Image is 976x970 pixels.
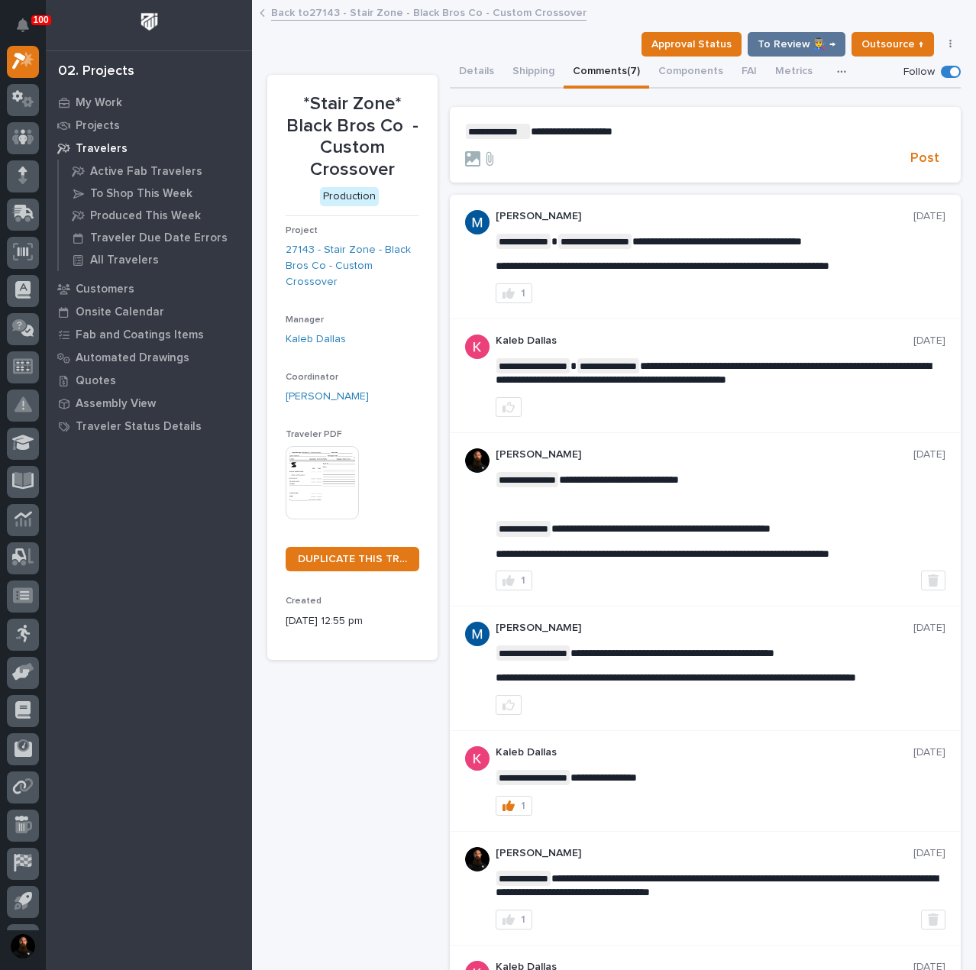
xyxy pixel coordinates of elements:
[46,346,252,369] a: Automated Drawings
[76,96,122,110] p: My Work
[496,847,913,860] p: [PERSON_NAME]
[496,622,913,635] p: [PERSON_NAME]
[465,210,490,234] img: ACg8ocIvjV8JvZpAypjhyiWMpaojd8dqkqUuCyfg92_2FdJdOC49qw=s96-c
[903,66,935,79] p: Follow
[649,57,732,89] button: Components
[496,335,913,348] p: Kaleb Dallas
[642,32,742,57] button: Approval Status
[76,374,116,388] p: Quotes
[59,227,252,248] a: Traveler Due Date Errors
[7,930,39,962] button: users-avatar
[732,57,766,89] button: FAI
[90,254,159,267] p: All Travelers
[46,277,252,300] a: Customers
[46,114,252,137] a: Projects
[852,32,934,57] button: Outsource ↑
[758,35,835,53] span: To Review 👨‍🏭 →
[286,226,318,235] span: Project
[496,910,532,930] button: 1
[90,165,202,179] p: Active Fab Travelers
[7,9,39,41] button: Notifications
[921,571,945,590] button: Delete post
[76,283,134,296] p: Customers
[904,150,945,167] button: Post
[921,910,945,930] button: Delete post
[19,18,39,43] div: Notifications100
[320,187,379,206] div: Production
[465,335,490,359] img: ACg8ocJFQJZtOpq0mXhEl6L5cbQXDkmdPAf0fdoBPnlMfqfX=s96-c
[286,389,369,405] a: [PERSON_NAME]
[76,351,189,365] p: Automated Drawings
[465,746,490,771] img: ACg8ocJFQJZtOpq0mXhEl6L5cbQXDkmdPAf0fdoBPnlMfqfX=s96-c
[450,57,503,89] button: Details
[76,420,202,434] p: Traveler Status Details
[465,622,490,646] img: ACg8ocIvjV8JvZpAypjhyiWMpaojd8dqkqUuCyfg92_2FdJdOC49qw=s96-c
[496,695,522,715] button: like this post
[913,210,945,223] p: [DATE]
[59,183,252,204] a: To Shop This Week
[465,448,490,473] img: zmKUmRVDQjmBLfnAs97p
[496,283,532,303] button: 1
[46,323,252,346] a: Fab and Coatings Items
[521,575,525,586] div: 1
[59,249,252,270] a: All Travelers
[465,847,490,871] img: zmKUmRVDQjmBLfnAs97p
[46,392,252,415] a: Assembly View
[496,448,913,461] p: [PERSON_NAME]
[766,57,822,89] button: Metrics
[46,369,252,392] a: Quotes
[298,554,407,564] span: DUPLICATE THIS TRAVELER
[286,373,338,382] span: Coordinator
[46,300,252,323] a: Onsite Calendar
[90,187,192,201] p: To Shop This Week
[913,335,945,348] p: [DATE]
[286,242,419,289] a: 27143 - Stair Zone - Black Bros Co - Custom Crossover
[521,800,525,811] div: 1
[286,613,419,629] p: [DATE] 12:55 pm
[59,160,252,182] a: Active Fab Travelers
[496,210,913,223] p: [PERSON_NAME]
[913,847,945,860] p: [DATE]
[34,15,49,25] p: 100
[271,3,587,21] a: Back to27143 - Stair Zone - Black Bros Co - Custom Crossover
[59,205,252,226] a: Produced This Week
[286,597,322,606] span: Created
[496,746,913,759] p: Kaleb Dallas
[286,315,324,325] span: Manager
[913,448,945,461] p: [DATE]
[913,622,945,635] p: [DATE]
[496,571,532,590] button: 1
[748,32,845,57] button: To Review 👨‍🏭 →
[76,119,120,133] p: Projects
[910,150,939,167] span: Post
[46,415,252,438] a: Traveler Status Details
[286,547,419,571] a: DUPLICATE THIS TRAVELER
[521,288,525,299] div: 1
[46,91,252,114] a: My Work
[76,328,204,342] p: Fab and Coatings Items
[861,35,924,53] span: Outsource ↑
[496,397,522,417] button: like this post
[651,35,732,53] span: Approval Status
[503,57,564,89] button: Shipping
[286,93,419,181] p: *Stair Zone* Black Bros Co - Custom Crossover
[76,306,164,319] p: Onsite Calendar
[58,63,134,80] div: 02. Projects
[496,796,532,816] button: 1
[913,746,945,759] p: [DATE]
[76,142,128,156] p: Travelers
[564,57,649,89] button: Comments (7)
[90,209,201,223] p: Produced This Week
[76,397,156,411] p: Assembly View
[90,231,228,245] p: Traveler Due Date Errors
[46,137,252,160] a: Travelers
[135,8,163,36] img: Workspace Logo
[286,331,346,348] a: Kaleb Dallas
[521,914,525,925] div: 1
[286,430,342,439] span: Traveler PDF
